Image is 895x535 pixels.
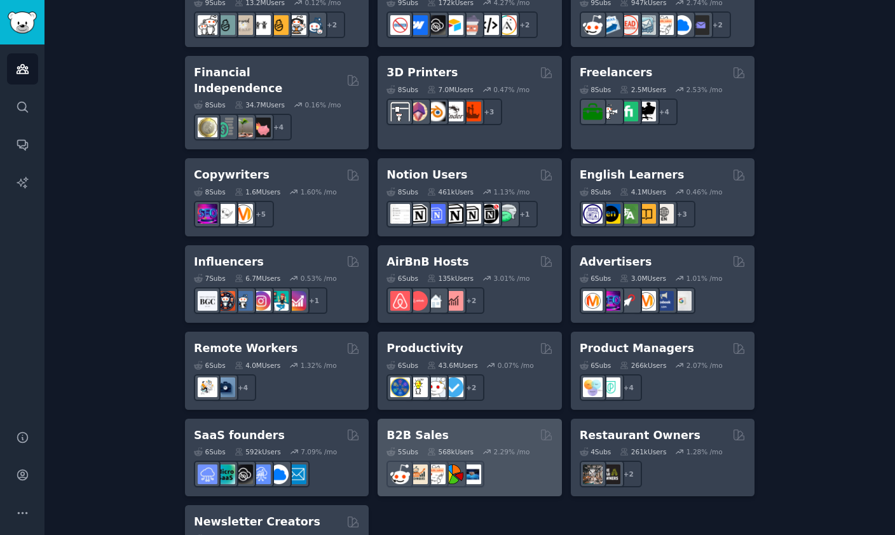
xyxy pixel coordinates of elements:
img: parentsofmultiples [287,15,306,35]
div: 43.6M Users [427,361,477,370]
div: 6 Sub s [194,447,226,456]
img: Fiverr [618,102,638,121]
img: LifeProTips [390,377,410,397]
img: BestNotionTemplates [479,204,499,224]
img: marketing [583,291,603,311]
img: NewParents [269,15,289,35]
img: forhire [583,102,603,121]
img: fatFIRE [251,118,271,137]
img: FinancialPlanning [215,118,235,137]
div: 568k Users [427,447,474,456]
img: ProductManagement [583,377,603,397]
img: sales [583,15,603,35]
img: getdisciplined [444,377,463,397]
img: microsaas [215,464,235,484]
img: googleads [672,291,692,311]
img: GummySearch logo [8,11,37,34]
div: 2.29 % /mo [494,447,530,456]
img: SingleParents [215,15,235,35]
img: influencermarketing [269,291,289,311]
h2: Restaurant Owners [580,428,700,444]
div: + 4 [265,114,292,140]
img: Adalo [497,15,517,35]
div: 7.09 % /mo [301,447,337,456]
img: AirBnBHosts [408,291,428,311]
img: salestechniques [408,464,428,484]
h2: 3D Printers [386,65,458,81]
div: 261k Users [620,447,666,456]
div: + 2 [511,11,538,38]
img: RemoteJobs [198,377,217,397]
img: language_exchange [618,204,638,224]
div: 1.32 % /mo [301,361,337,370]
img: nocodelowcode [461,15,481,35]
div: 3.01 % /mo [494,274,530,283]
h2: Copywriters [194,167,270,183]
img: beyondthebump [233,15,253,35]
div: + 4 [229,374,256,401]
div: 8 Sub s [194,187,226,196]
img: coldemail [636,15,656,35]
div: 8 Sub s [194,100,226,109]
h2: Freelancers [580,65,653,81]
img: blender [426,102,446,121]
img: ProductMgmt [601,377,620,397]
div: 6 Sub s [580,274,611,283]
div: 4.0M Users [235,361,281,370]
div: + 3 [669,201,695,227]
img: productivity [426,377,446,397]
img: Emailmarketing [601,15,620,35]
img: notioncreations [408,204,428,224]
h2: Advertisers [580,254,652,270]
div: 0.07 % /mo [498,361,534,370]
div: 6 Sub s [194,361,226,370]
img: B2BSales [444,464,463,484]
img: InstagramMarketing [251,291,271,311]
div: 0.47 % /mo [493,85,529,94]
img: b2b_sales [654,15,674,35]
h2: Productivity [386,341,463,356]
img: b2b_sales [426,464,446,484]
div: 6 Sub s [580,361,611,370]
div: 4.1M Users [620,187,666,196]
h2: Remote Workers [194,341,297,356]
div: + 2 [704,11,731,38]
div: 1.01 % /mo [687,274,723,283]
img: nocode [390,15,410,35]
img: FixMyPrint [461,102,481,121]
div: + 1 [301,287,327,314]
h2: Notion Users [386,167,467,183]
div: 2.53 % /mo [687,85,723,94]
div: 3.0M Users [620,274,666,283]
img: webflow [408,15,428,35]
img: AskNotion [461,204,481,224]
img: B2BSaaS [672,15,692,35]
img: work [215,377,235,397]
div: + 2 [458,374,484,401]
div: 266k Users [620,361,666,370]
img: SEO [198,204,217,224]
div: 1.6M Users [235,187,281,196]
img: BarOwners [601,464,620,484]
img: NoCodeSaaS [426,15,446,35]
div: + 4 [651,98,678,125]
div: 1.60 % /mo [301,187,337,196]
img: toddlers [251,15,271,35]
div: + 2 [458,287,484,314]
h2: Newsletter Creators [194,514,320,530]
div: 5 Sub s [386,447,418,456]
h2: Product Managers [580,341,694,356]
div: + 1 [511,201,538,227]
h2: English Learners [580,167,685,183]
div: 8 Sub s [580,187,611,196]
img: languagelearning [583,204,603,224]
img: restaurantowners [583,464,603,484]
div: + 3 [475,98,502,125]
div: + 2 [318,11,345,38]
div: 0.53 % /mo [301,274,337,283]
div: 0.46 % /mo [687,187,723,196]
img: daddit [198,15,217,35]
h2: B2B Sales [386,428,449,444]
div: 461k Users [427,187,474,196]
img: Freelancers [636,102,656,121]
